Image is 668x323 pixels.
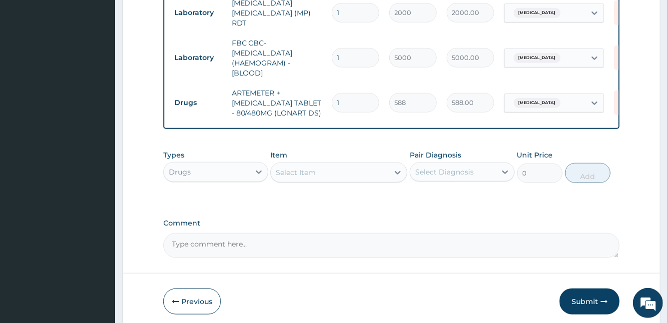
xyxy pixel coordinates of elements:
[565,163,611,183] button: Add
[560,288,620,314] button: Submit
[276,167,316,177] div: Select Item
[164,5,188,29] div: Minimize live chat window
[169,48,227,67] td: Laboratory
[163,219,620,227] label: Comment
[163,288,221,314] button: Previous
[514,8,561,18] span: [MEDICAL_DATA]
[227,33,327,83] td: FBC CBC-[MEDICAL_DATA] (HAEMOGRAM) - [BLOOD]
[52,56,168,69] div: Conversation(s)
[410,150,461,160] label: Pair Diagnosis
[62,228,133,247] div: Chat Now
[53,112,142,213] span: No previous conversation
[415,167,474,177] div: Select Diagnosis
[270,150,287,160] label: Item
[514,53,561,63] span: [MEDICAL_DATA]
[227,83,327,123] td: ARTEMETER + [MEDICAL_DATA] TABLET - 80/480MG (LONART DS)
[517,150,553,160] label: Unit Price
[163,151,184,159] label: Types
[514,98,561,108] span: [MEDICAL_DATA]
[169,93,227,112] td: Drugs
[169,3,227,22] td: Laboratory
[169,167,191,177] div: Drugs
